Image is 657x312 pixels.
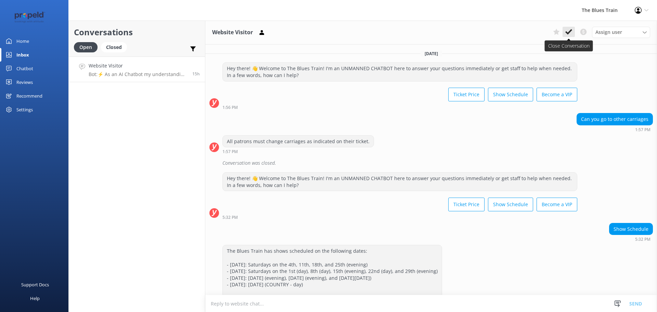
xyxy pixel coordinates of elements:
div: Sep 30 2025 01:57pm (UTC +10:00) Australia/Sydney [222,149,374,154]
div: Sep 30 2025 01:56pm (UTC +10:00) Australia/Sydney [222,105,577,110]
span: [DATE] [421,51,442,57]
a: Website VisitorBot:⚡ As an AI Chatbot my understanding of some questions is limited. Please rephr... [69,57,205,82]
h2: Conversations [74,26,200,39]
strong: 1:56 PM [222,105,238,110]
div: Settings [16,103,33,116]
img: 12-1677471078.png [10,12,50,23]
button: Show Schedule [488,198,533,211]
h4: Website Visitor [89,62,187,70]
button: Show Schedule [488,88,533,101]
div: Closed [101,42,127,52]
div: Chatbot [16,62,33,75]
div: Support Docs [21,278,49,291]
button: Ticket Price [448,198,485,211]
div: Can you go to other carriages [577,113,653,125]
div: Sep 30 2025 05:32pm (UTC +10:00) Australia/Sydney [222,215,577,220]
p: Bot: ⚡ As an AI Chatbot my understanding of some questions is limited. Please rephrase your quest... [89,71,187,77]
span: Assign user [595,28,622,36]
a: Open [74,43,101,51]
div: All patrons must change carriages as indicated on their ticket. [223,136,374,147]
button: Become a VIP [537,198,577,211]
div: The Blues Train has shows scheduled on the following dates: - [DATE]: Saturdays on the 4th, 11th,... [223,245,442,304]
div: Sep 30 2025 05:32pm (UTC +10:00) Australia/Sydney [609,237,653,241]
div: Assign User [592,27,650,38]
strong: 5:32 PM [635,237,650,241]
button: Ticket Price [448,88,485,101]
h3: Website Visitor [212,28,253,37]
div: Show Schedule [609,223,653,235]
div: Open [74,42,98,52]
div: Hey there! 👋 Welcome to The Blues Train! I'm an UNMANNED CHATBOT here to answer your questions im... [223,63,577,81]
div: Inbox [16,48,29,62]
div: 2025-09-30T04:43:15.414 [209,157,653,169]
strong: 1:57 PM [222,150,238,154]
a: Closed [101,43,130,51]
button: Become a VIP [537,88,577,101]
div: Home [16,34,29,48]
div: Hey there! 👋 Welcome to The Blues Train! I'm an UNMANNED CHATBOT here to answer your questions im... [223,173,577,191]
strong: 1:57 PM [635,128,650,132]
div: Sep 30 2025 01:57pm (UTC +10:00) Australia/Sydney [577,127,653,132]
div: Help [30,291,40,305]
div: Recommend [16,89,42,103]
div: Conversation was closed. [222,157,653,169]
div: Reviews [16,75,33,89]
span: Sep 30 2025 05:33pm (UTC +10:00) Australia/Sydney [192,71,200,77]
strong: 5:32 PM [222,215,238,220]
